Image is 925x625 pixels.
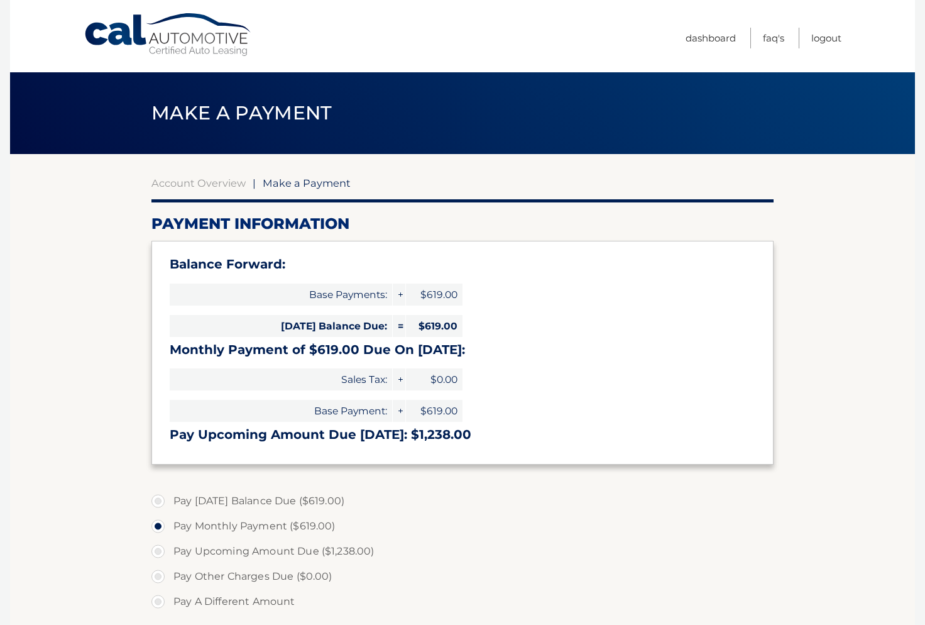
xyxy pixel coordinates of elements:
span: $619.00 [406,400,462,422]
h3: Balance Forward: [170,257,755,272]
h3: Pay Upcoming Amount Due [DATE]: $1,238.00 [170,427,755,443]
span: $619.00 [406,284,462,306]
span: Base Payments: [170,284,392,306]
span: Base Payment: [170,400,392,422]
span: $619.00 [406,315,462,337]
label: Pay Upcoming Amount Due ($1,238.00) [151,539,774,564]
span: + [393,400,405,422]
span: Make a Payment [263,177,351,189]
span: Make a Payment [151,101,332,124]
span: = [393,315,405,337]
span: Sales Tax: [170,368,392,390]
h2: Payment Information [151,214,774,233]
a: Dashboard [686,28,736,48]
span: + [393,368,405,390]
span: $0.00 [406,368,462,390]
label: Pay Monthly Payment ($619.00) [151,514,774,539]
label: Pay Other Charges Due ($0.00) [151,564,774,589]
label: Pay [DATE] Balance Due ($619.00) [151,489,774,514]
a: FAQ's [763,28,784,48]
label: Pay A Different Amount [151,589,774,614]
a: Logout [811,28,841,48]
span: [DATE] Balance Due: [170,315,392,337]
a: Cal Automotive [84,13,253,57]
span: | [253,177,256,189]
h3: Monthly Payment of $619.00 Due On [DATE]: [170,342,755,358]
span: + [393,284,405,306]
a: Account Overview [151,177,246,189]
